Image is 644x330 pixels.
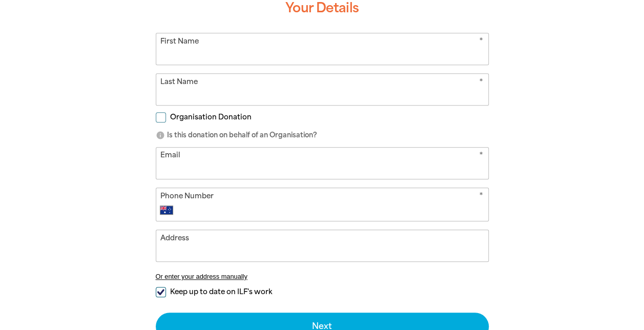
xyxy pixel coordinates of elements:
span: Keep up to date on ILF's work [170,287,272,297]
i: Required [479,191,483,203]
i: info [156,131,165,140]
input: Keep up to date on ILF's work [156,287,166,297]
p: Is this donation on behalf of an Organisation? [156,130,489,140]
button: Or enter your address manually [156,273,489,280]
input: Organisation Donation [156,112,166,122]
span: Organisation Donation [170,112,252,122]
